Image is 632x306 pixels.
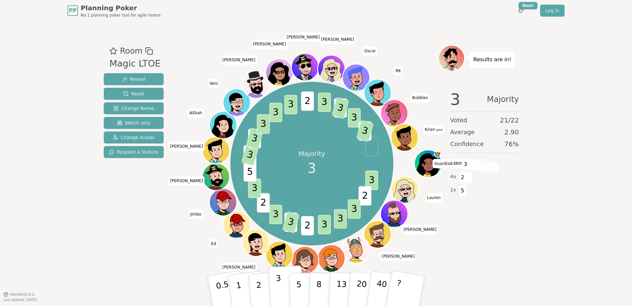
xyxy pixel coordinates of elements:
[109,45,117,57] button: Add as favourite
[104,73,164,85] button: Reveal
[392,125,418,150] button: Click to change your avatar
[269,103,282,122] span: 3
[519,2,537,9] div: New!
[168,176,205,185] span: Click to change your name
[104,117,164,129] button: Watch only
[257,193,270,213] span: 2
[104,102,164,114] button: Change Name
[221,263,257,272] span: Click to change your name
[504,127,519,137] span: 2.90
[168,142,205,151] span: Click to change your name
[380,252,416,261] span: Click to change your name
[318,215,331,234] span: 3
[434,151,441,158] span: Guardian of the Backlog is the host
[122,76,145,82] span: Reveal
[301,92,314,111] span: 2
[81,3,161,13] span: Planning Poker
[282,211,300,233] span: 3
[301,216,314,235] span: 2
[113,134,155,141] span: Change Avatar
[450,160,459,167] span: 16 x
[257,115,270,134] span: 3
[117,120,151,126] span: Watch only
[348,200,361,219] span: 3
[188,108,204,118] span: Click to change your name
[69,7,76,15] span: PP
[248,179,261,198] span: 3
[298,149,325,158] p: Majority
[423,125,445,134] span: Click to change your name
[462,159,469,170] span: 3
[241,144,259,166] span: 3
[394,66,403,76] span: Click to change your name
[246,128,263,150] span: 3
[104,146,164,158] button: Request a feature
[540,5,565,17] a: Log in
[359,186,372,206] span: 2
[459,172,466,183] span: 2
[459,185,466,196] span: 5
[244,162,257,181] span: 5
[221,55,257,65] span: Click to change your name
[67,3,161,18] a: PPPlanning PokerNo.1 planning poker tool for agile teams
[334,209,347,229] span: 3
[81,13,161,18] span: No.1 planning poker tool for agile teams
[123,90,144,97] span: Reset
[352,272,388,281] span: Click to change your name
[189,210,203,219] span: Click to change your name
[366,171,378,190] span: 3
[487,91,519,107] span: Majority
[318,93,331,112] span: 3
[113,105,154,112] span: Change Name
[285,32,322,42] span: Click to change your name
[450,186,456,194] span: 1 x
[450,173,456,180] span: 4 x
[3,292,35,297] button: Version0.9.2
[3,298,37,302] span: Last updated: [DATE]
[251,39,288,49] span: Click to change your name
[356,120,374,142] span: 3
[320,35,356,44] span: Click to change your name
[504,139,519,149] span: 76 %
[208,79,220,88] span: Click to change your name
[450,127,475,137] span: Average
[363,46,377,56] span: Click to change your name
[433,159,484,168] span: Click to change your name
[473,55,511,64] p: Results are in!
[500,116,519,125] span: 21 / 22
[450,91,460,107] span: 3
[285,95,297,114] span: 3
[411,93,430,102] span: Click to change your name
[10,292,35,297] span: Version 0.9.2
[450,116,467,125] span: Voted
[104,131,164,143] button: Change Avatar
[308,158,316,178] span: 3
[104,88,164,100] button: Reset
[425,193,442,202] span: Click to change your name
[450,139,484,149] span: Confidence
[348,108,361,127] span: 3
[332,97,349,119] span: 3
[109,57,161,71] div: Magic LTOE
[120,45,142,57] span: Room
[210,239,218,248] span: Click to change your name
[435,128,443,131] span: (you)
[269,205,282,224] span: 3
[515,5,527,17] button: New!
[109,149,158,155] span: Request a feature
[402,225,438,234] span: Click to change your name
